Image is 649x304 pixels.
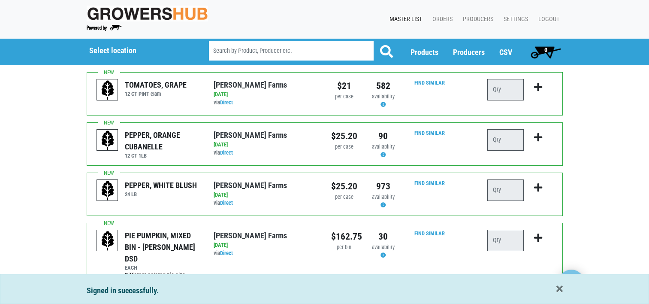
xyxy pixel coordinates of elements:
a: Logout [531,11,563,27]
input: Qty [487,79,524,100]
a: [PERSON_NAME] Farms [214,181,287,190]
a: Find Similar [414,130,445,136]
img: placeholder-variety-43d6402dacf2d531de610a020419775a.svg [97,79,118,101]
a: Orders [426,11,456,27]
h6: 24 LB [125,191,197,198]
div: [DATE] [214,241,318,249]
div: PEPPER, WHITE BLUSH [125,179,197,191]
span: 0 [544,46,547,53]
img: placeholder-variety-43d6402dacf2d531de610a020419775a.svg [97,230,118,252]
h6: 12 CT 1LB [125,152,201,159]
div: 973 [370,179,396,193]
a: 0 [527,43,565,61]
a: Direct [220,200,233,206]
div: [DATE] [214,91,318,99]
span: availability [372,143,395,150]
img: Powered by Big Wheelbarrow [87,25,122,31]
div: $25.20 [331,179,357,193]
h6: 12 CT PINT clam [125,91,187,97]
input: Qty [487,179,524,201]
div: via [214,149,318,157]
a: Direct [220,149,233,156]
a: Master List [383,11,426,27]
img: placeholder-variety-43d6402dacf2d531de610a020419775a.svg [97,130,118,151]
div: 90 [370,129,396,143]
div: via [214,199,318,207]
a: Settings [497,11,531,27]
a: [PERSON_NAME] Farms [214,80,287,89]
a: Producers [456,11,497,27]
span: availability [372,194,395,200]
div: via [214,249,318,258]
div: PIE PUMPKIN, MIXED BIN - [PERSON_NAME] DSD [125,230,201,264]
a: [PERSON_NAME] Farms [214,231,287,240]
h5: Select location [89,46,187,55]
a: Find Similar [414,180,445,186]
a: Producers [453,48,485,57]
div: Signed in successfully. [87,285,563,297]
div: per bin [331,243,357,252]
div: PEPPER, ORANGE CUBANELLE [125,129,201,152]
div: per case [331,93,357,101]
div: via [214,99,318,107]
div: [DATE] [214,141,318,149]
h6: EACH [125,264,201,271]
a: CSV [499,48,512,57]
a: Direct [220,250,233,256]
a: [PERSON_NAME] Farms [214,131,287,140]
div: Different colored pie size. White, yellow, tan, warted, [125,271,201,289]
a: Direct [220,99,233,106]
input: Search by Product, Producer etc. [209,41,374,61]
div: [DATE] [214,191,318,199]
span: availability [372,93,395,100]
input: Qty [487,129,524,151]
img: placeholder-variety-43d6402dacf2d531de610a020419775a.svg [97,180,118,201]
span: availability [372,244,395,250]
div: per case [331,193,357,201]
img: original-fc7597fdc6adbb9d0e2ae620e786d1a2.jpg [87,6,208,21]
a: Find Similar [414,230,445,237]
a: Products [411,48,438,57]
div: TOMATOES, GRAPE [125,79,187,91]
div: 30 [370,230,396,243]
div: 582 [370,79,396,93]
a: Find Similar [414,79,445,86]
div: $21 [331,79,357,93]
div: $162.75 [331,230,357,243]
div: per case [331,143,357,151]
div: $25.20 [331,129,357,143]
input: Qty [487,230,524,251]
